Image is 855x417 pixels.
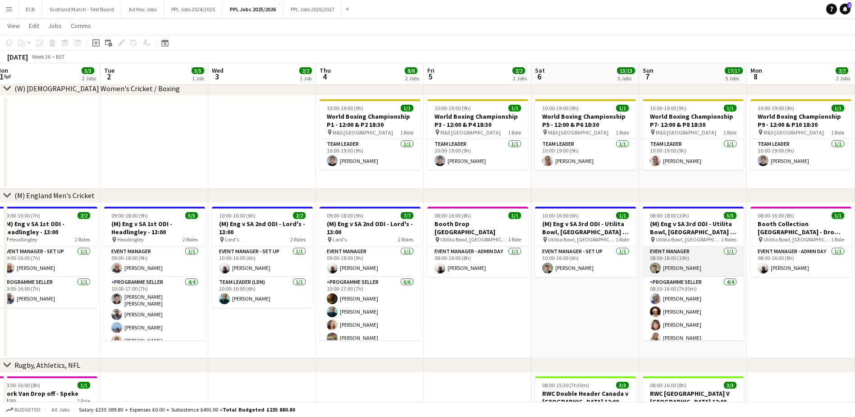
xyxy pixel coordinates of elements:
[210,71,224,82] span: 3
[656,236,721,243] span: Utilita Bowl, [GEOGRAPHIC_DATA]
[117,236,144,243] span: Headingley
[104,207,205,340] div: 09:00-18:00 (9h)5/5(M) Eng v SA 1st ODI - Headlingley - 13:00 Headingley2 RolesEvent Manager1/109...
[103,71,114,82] span: 2
[104,66,114,74] span: Tue
[513,75,527,82] div: 2 Jobs
[643,66,654,74] span: Sun
[535,246,636,277] app-card-role: Event Manager - Set up1/110:00-16:00 (6h)[PERSON_NAME]
[4,20,23,32] a: View
[535,66,545,74] span: Sat
[320,99,421,170] app-job-card: 10:00-19:00 (9h)1/1World Boxing Championship P1 - 12:00 & P2 18:30 M&S [GEOGRAPHIC_DATA]1 RoleTea...
[535,207,636,277] app-job-card: 10:00-16:00 (6h)1/1(M) Eng v SA 3rd ODI - Utilita Bowl, [GEOGRAPHIC_DATA] - SETUP Utilita Bowl, [...
[320,246,421,277] app-card-role: Event Manager1/109:00-18:00 (9h)[PERSON_NAME]
[616,236,629,243] span: 1 Role
[750,246,851,277] app-card-role: Event Manager - Admin Day1/108:00-16:00 (8h)[PERSON_NAME]
[542,382,589,389] span: 08:00-15:30 (7h30m)
[542,212,579,219] span: 10:00-16:00 (6h)
[508,212,521,219] span: 1/1
[405,67,417,74] span: 8/8
[617,67,635,74] span: 13/13
[643,99,744,170] app-job-card: 10:00-19:00 (9h)1/1World Boxing Championship P7- 12:00 & P8 18:30 M&S [GEOGRAPHIC_DATA]1 RoleTeam...
[14,407,41,413] span: Budgeted
[398,236,413,243] span: 2 Roles
[320,207,421,340] app-job-card: 09:00-18:00 (9h)7/7(M) Eng v SA 2nd ODI - Lord's - 13:00 Lord's2 RolesEvent Manager1/109:00-18:00...
[14,191,95,200] div: (M) England Men's Cricket
[82,75,96,82] div: 2 Jobs
[616,129,629,136] span: 1 Role
[212,277,313,308] app-card-role: Team Leader (LDN)1/110:00-16:00 (6h)[PERSON_NAME]
[219,212,256,219] span: 10:00-16:00 (6h)
[327,212,363,219] span: 09:00-18:00 (9h)
[14,361,80,370] div: Rugby, Athletics, NFL
[427,66,434,74] span: Fri
[212,66,224,74] span: Wed
[401,105,413,111] span: 1/1
[548,236,616,243] span: Utilita Bowl, [GEOGRAPHIC_DATA]
[641,71,654,82] span: 7
[840,4,850,14] a: 2
[832,212,844,219] span: 1/1
[616,382,629,389] span: 3/3
[426,71,434,82] span: 5
[212,207,313,308] app-job-card: 10:00-16:00 (6h)2/2(M) Eng v SA 2nd ODI - Lord's - 13:00 Lord's2 RolesEvent Manager - Set up1/110...
[9,398,18,404] span: PPL
[650,105,686,111] span: 10:00-19:00 (9h)
[535,220,636,236] h3: (M) Eng v SA 3rd ODI - Utilita Bowl, [GEOGRAPHIC_DATA] - SETUP
[290,236,306,243] span: 2 Roles
[750,207,851,277] app-job-card: 08:00-16:00 (8h)1/1Booth Collection [GEOGRAPHIC_DATA] - Drop [GEOGRAPHIC_DATA] Utilita Bowl, [GEO...
[836,75,850,82] div: 2 Jobs
[643,389,744,406] h3: RWC [GEOGRAPHIC_DATA] V [GEOGRAPHIC_DATA] 12:00
[427,246,528,277] app-card-role: Event Manager - Admin Day1/108:00-16:00 (8h)[PERSON_NAME]
[48,22,62,30] span: Jobs
[434,212,471,219] span: 08:00-16:00 (8h)
[50,406,71,413] span: All jobs
[299,67,312,74] span: 2/2
[650,212,689,219] span: 08:00-18:00 (10h)
[82,67,94,74] span: 3/3
[225,236,239,243] span: Lord's
[78,382,90,389] span: 1/1
[725,75,742,82] div: 5 Jobs
[427,220,528,236] h3: Booth Drop [GEOGRAPHIC_DATA]
[5,405,42,415] button: Budgeted
[440,129,501,136] span: M&S [GEOGRAPHIC_DATA]
[164,0,223,18] button: PPL Jobs 2024/2025
[749,71,762,82] span: 8
[427,207,528,277] app-job-card: 08:00-16:00 (8h)1/1Booth Drop [GEOGRAPHIC_DATA] Utilita Bowl, [GEOGRAPHIC_DATA]1 RoleEvent Manage...
[192,75,204,82] div: 1 Job
[750,99,851,170] app-job-card: 10:00-19:00 (9h)1/1World Boxing Championship P9 - 12:00 & P10 18:30 M&S [GEOGRAPHIC_DATA]1 RoleTe...
[643,246,744,277] app-card-role: Event Manager1/108:00-18:00 (10h)[PERSON_NAME]
[104,277,205,350] app-card-role: Programme Seller4/410:00-17:00 (7h)[PERSON_NAME] [PERSON_NAME][PERSON_NAME][PERSON_NAME][PERSON_N...
[750,139,851,170] app-card-role: Team Leader1/110:00-19:00 (9h)[PERSON_NAME]
[724,212,736,219] span: 5/5
[831,236,844,243] span: 1 Role
[212,246,313,277] app-card-role: Event Manager - Set up1/110:00-16:00 (6h)[PERSON_NAME]
[18,0,42,18] button: ECB
[71,22,91,30] span: Comms
[400,129,413,136] span: 1 Role
[650,382,686,389] span: 08:00-16:00 (8h)
[45,20,65,32] a: Jobs
[656,129,716,136] span: M&S [GEOGRAPHIC_DATA]
[643,112,744,129] h3: World Boxing Championship P7- 12:00 & P8 18:30
[111,212,148,219] span: 09:00-18:00 (9h)
[836,67,848,74] span: 2/2
[764,129,824,136] span: M&S [GEOGRAPHIC_DATA]
[4,212,40,219] span: 09:00-16:00 (7h)
[79,406,295,413] div: Salary £235 389.80 + Expenses £0.00 + Subsistence £491.00 =
[7,22,20,30] span: View
[643,220,744,236] h3: (M) Eng v SA 3rd ODI - Utilita Bowl, [GEOGRAPHIC_DATA] - 11:00
[283,0,342,18] button: PPL Jobs 2026/2027
[440,236,508,243] span: Utilita Bowl, [GEOGRAPHIC_DATA]
[405,75,419,82] div: 2 Jobs
[750,220,851,236] h3: Booth Collection [GEOGRAPHIC_DATA] - Drop [GEOGRAPHIC_DATA]
[831,129,844,136] span: 1 Role
[9,236,37,243] span: Headlingley
[14,84,180,93] div: (W) [DEMOGRAPHIC_DATA] Women's Cricket / Boxing
[104,220,205,236] h3: (M) Eng v SA 1st ODI - Headlingley - 13:00
[223,406,295,413] span: Total Budgeted £235 880.80
[434,105,471,111] span: 10:00-19:00 (9h)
